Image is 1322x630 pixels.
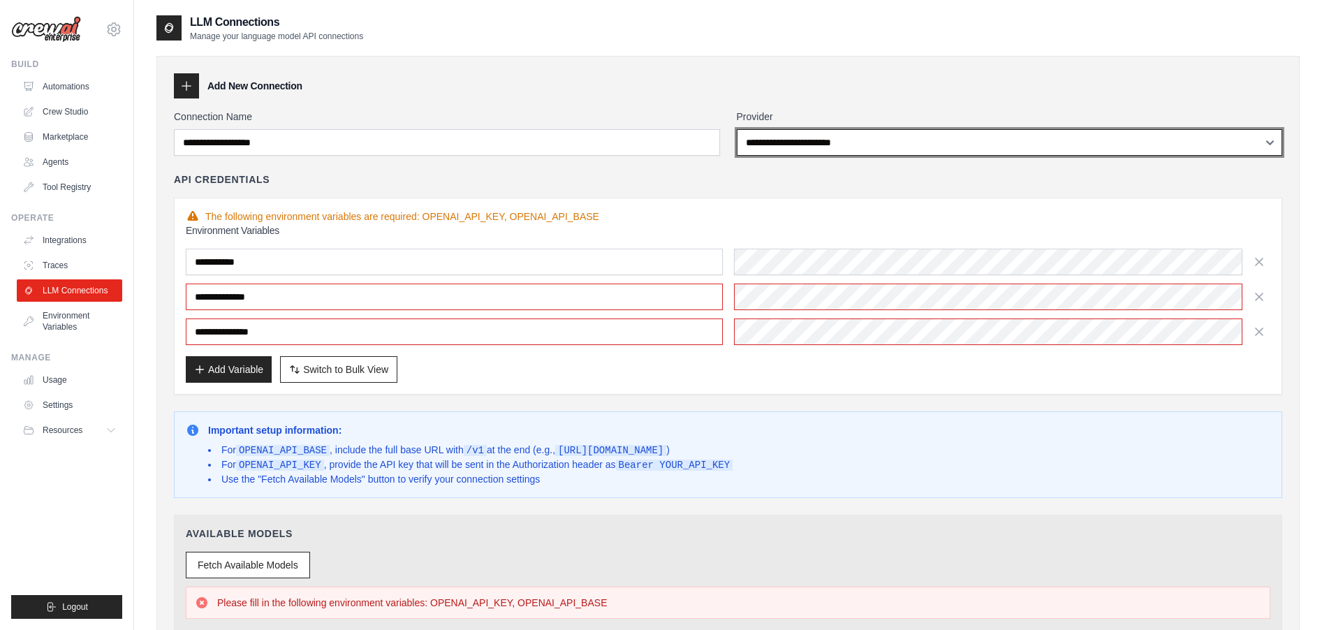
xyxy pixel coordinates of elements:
a: Environment Variables [17,305,122,338]
h3: Add New Connection [207,79,302,93]
code: [URL][DOMAIN_NAME] [555,445,666,456]
div: Operate [11,212,122,224]
h2: LLM Connections [190,14,363,31]
a: Settings [17,394,122,416]
img: Logo [11,16,81,43]
a: Usage [17,369,122,391]
a: Marketplace [17,126,122,148]
a: Traces [17,254,122,277]
li: For , include the full base URL with at the end (e.g., ) [208,443,733,457]
a: Automations [17,75,122,98]
a: Crew Studio [17,101,122,123]
button: Fetch Available Models [186,552,310,578]
div: Build [11,59,122,70]
button: Resources [17,419,122,441]
code: Bearer YOUR_API_KEY [616,460,733,471]
div: The following environment variables are required: OPENAI_API_KEY, OPENAI_API_BASE [186,210,1270,224]
button: Logout [11,595,122,619]
a: Tool Registry [17,176,122,198]
li: Use the "Fetch Available Models" button to verify your connection settings [208,472,733,486]
button: Add Variable [186,356,272,383]
div: Manage [11,352,122,363]
code: OPENAI_API_KEY [236,460,324,471]
a: Integrations [17,229,122,251]
p: Manage your language model API connections [190,31,363,42]
h4: Available Models [186,527,1270,541]
li: For , provide the API key that will be sent in the Authorization header as [208,457,733,472]
a: LLM Connections [17,279,122,302]
span: Logout [62,601,88,613]
button: Switch to Bulk View [280,356,397,383]
a: Agents [17,151,122,173]
h4: API Credentials [174,173,270,186]
code: OPENAI_API_BASE [236,445,330,456]
span: Switch to Bulk View [303,362,388,376]
strong: Important setup information: [208,425,341,436]
label: Provider [737,110,1283,124]
label: Connection Name [174,110,720,124]
h3: Environment Variables [186,224,1270,237]
p: Please fill in the following environment variables: OPENAI_API_KEY, OPENAI_API_BASE [217,596,607,610]
span: Resources [43,425,82,436]
code: /v1 [464,445,487,456]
